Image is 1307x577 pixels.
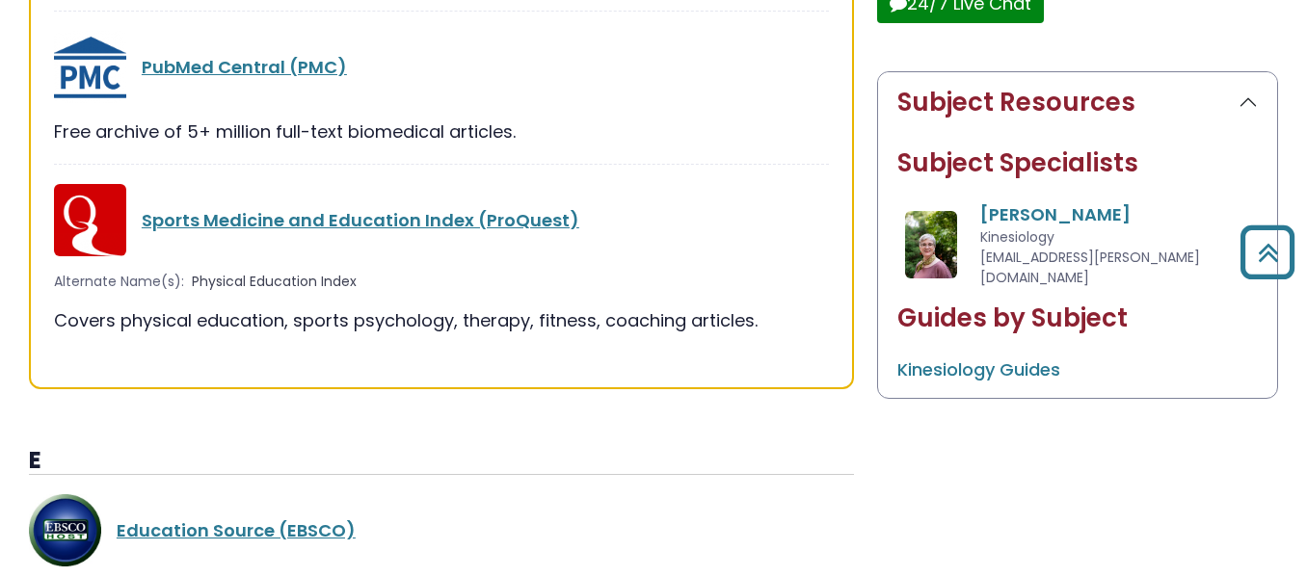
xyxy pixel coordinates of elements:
h2: Guides by Subject [897,303,1258,333]
a: [PERSON_NAME] [980,202,1131,226]
div: Free archive of 5+ million full-text biomedical articles. [54,118,829,144]
span: Physical Education Index [192,272,357,292]
button: Subject Resources [878,72,1277,133]
a: Education Source (EBSCO) [117,518,356,542]
a: Back to Top [1233,234,1302,270]
a: Sports Medicine and Education Index (ProQuest) [142,208,579,232]
h3: E [29,447,854,476]
div: Covers physical education, sports psychology, therapy, fitness, coaching articles. [54,307,829,333]
span: [EMAIL_ADDRESS][PERSON_NAME][DOMAIN_NAME] [980,248,1200,287]
a: PubMed Central (PMC) [142,55,347,79]
span: Alternate Name(s): [54,272,184,292]
img: Francene Lewis [905,211,958,278]
a: Kinesiology Guides [897,357,1060,381]
span: Kinesiology [980,227,1054,247]
h2: Subject Specialists [897,148,1258,178]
